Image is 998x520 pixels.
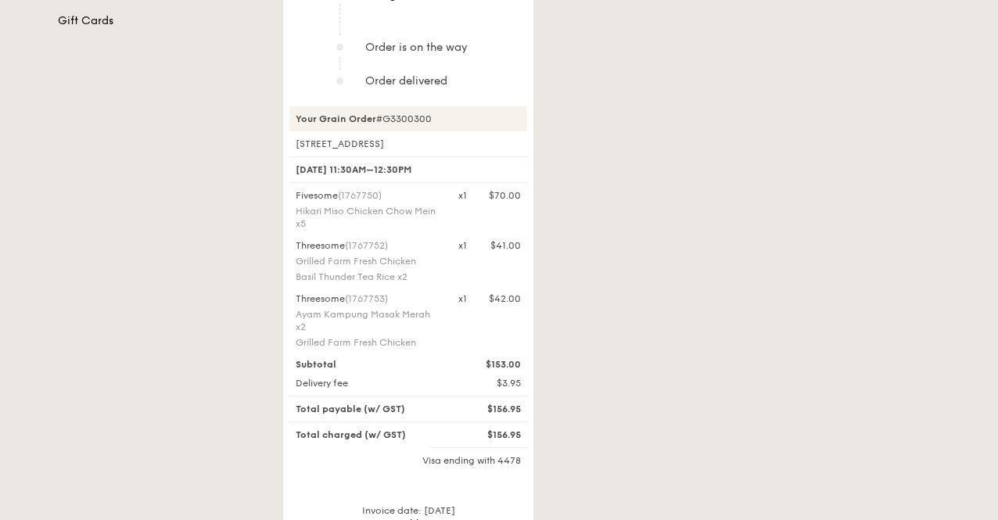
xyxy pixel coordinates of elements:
[289,138,527,150] div: [STREET_ADDRESS]
[489,292,521,305] div: $42.00
[296,292,440,305] div: Threesome
[58,13,264,29] a: Gift Cards
[296,336,440,349] div: Grilled Farm Fresh Chicken
[296,308,440,333] div: Ayam Kampung Masak Merah x2
[365,74,447,88] span: Order delivered
[286,429,449,441] div: Total charged (w/ GST)
[296,271,440,283] div: Basil Thunder Tea Rice x2
[296,403,405,414] span: Total payable (w/ GST)
[458,189,467,202] div: x1
[449,377,530,389] div: $3.95
[296,205,440,230] div: Hikari Miso Chicken Chow Mein x5
[296,189,440,202] div: Fivesome
[458,239,467,252] div: x1
[289,106,527,131] div: #G3300300
[286,358,449,371] div: Subtotal
[490,239,521,252] div: $41.00
[345,240,388,251] span: (1767752)
[489,189,521,202] div: $70.00
[449,403,530,415] div: $156.95
[289,454,527,467] div: Visa ending with 4478
[286,377,449,389] div: Delivery fee
[296,255,440,267] div: Grilled Farm Fresh Chicken
[449,358,530,371] div: $153.00
[345,293,388,304] span: (1767753)
[289,156,527,183] div: [DATE] 11:30AM–12:30PM
[296,113,376,124] strong: Your Grain Order
[296,239,440,252] div: Threesome
[338,190,382,201] span: (1767750)
[449,429,530,441] div: $156.95
[458,292,467,305] div: x1
[365,41,468,54] span: Order is on the way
